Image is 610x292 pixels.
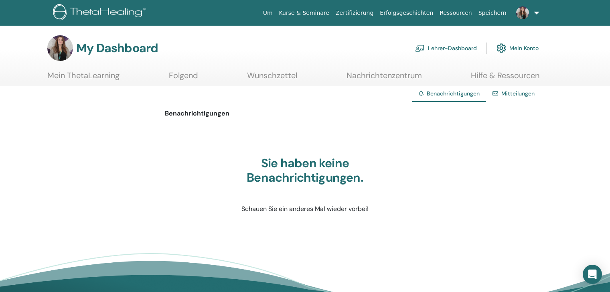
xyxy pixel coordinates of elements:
[169,71,198,86] a: Folgend
[205,156,405,185] h3: Sie haben keine Benachrichtigungen.
[205,204,405,214] p: Schauen Sie ein anderes Mal wieder vorbei!
[415,45,425,52] img: chalkboard-teacher.svg
[76,41,158,55] h3: My Dashboard
[415,39,477,57] a: Lehrer-Dashboard
[516,6,529,19] img: default.jpg
[276,6,332,20] a: Kurse & Seminare
[53,4,149,22] img: logo.png
[165,109,446,118] p: Benachrichtigungen
[332,6,377,20] a: Zertifizierung
[583,265,602,284] div: Open Intercom Messenger
[497,41,506,55] img: cog.svg
[247,71,297,86] a: Wunschzettel
[47,35,73,61] img: default.jpg
[47,71,120,86] a: Mein ThetaLearning
[377,6,436,20] a: Erfolgsgeschichten
[475,6,510,20] a: Speichern
[347,71,422,86] a: Nachrichtenzentrum
[260,6,276,20] a: Um
[501,90,535,97] a: Mitteilungen
[436,6,475,20] a: Ressourcen
[427,90,480,97] span: Benachrichtigungen
[497,39,539,57] a: Mein Konto
[471,71,539,86] a: Hilfe & Ressourcen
